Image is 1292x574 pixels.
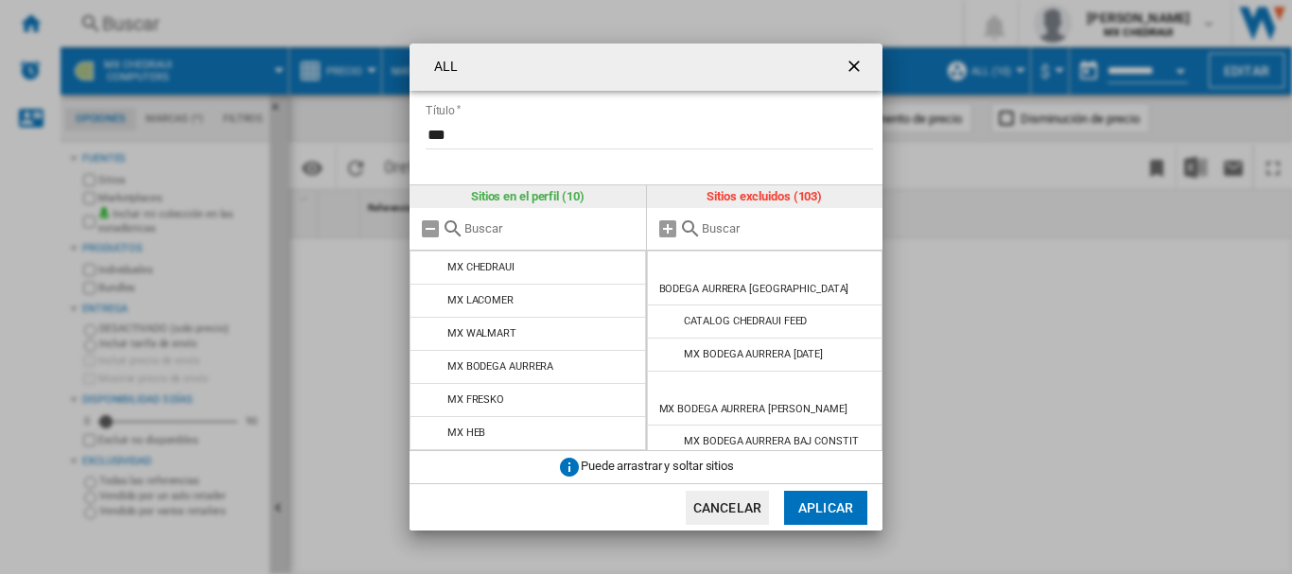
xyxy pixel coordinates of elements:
div: CATALOG CHEDRAUI FEED [684,315,807,327]
button: Aplicar [784,491,867,525]
div: MX BODEGA AURRERA [447,360,553,373]
div: MX BODEGA AURRERA BAJ CONSTIT [684,435,858,447]
input: Buscar [702,221,874,235]
div: Sitios excluidos (103) [647,185,883,208]
div: MX LACOMER [447,294,514,306]
span: Puede arrastrar y soltar sitios [581,460,734,474]
div: MX HEB [447,426,485,439]
div: MX WALMART [447,327,516,339]
div: MX CHEDRAUI [447,261,515,273]
div: MX BODEGA AURRERA [DATE] [684,348,823,360]
ng-md-icon: getI18NText('BUTTONS.CLOSE_DIALOG') [845,57,867,79]
button: getI18NText('BUTTONS.CLOSE_DIALOG') [837,48,875,86]
md-icon: Añadir todos [656,217,679,240]
md-icon: Quitar todo [419,217,442,240]
h4: ALL [425,58,458,77]
button: Cancelar [686,491,769,525]
input: Buscar [464,221,637,235]
div: MX FRESKO [447,393,504,406]
div: Sitios en el perfil (10) [410,185,646,208]
div: MX BODEGA AURRERA [PERSON_NAME] [659,403,847,415]
div: BODEGA AURRERA [GEOGRAPHIC_DATA] [659,283,849,295]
